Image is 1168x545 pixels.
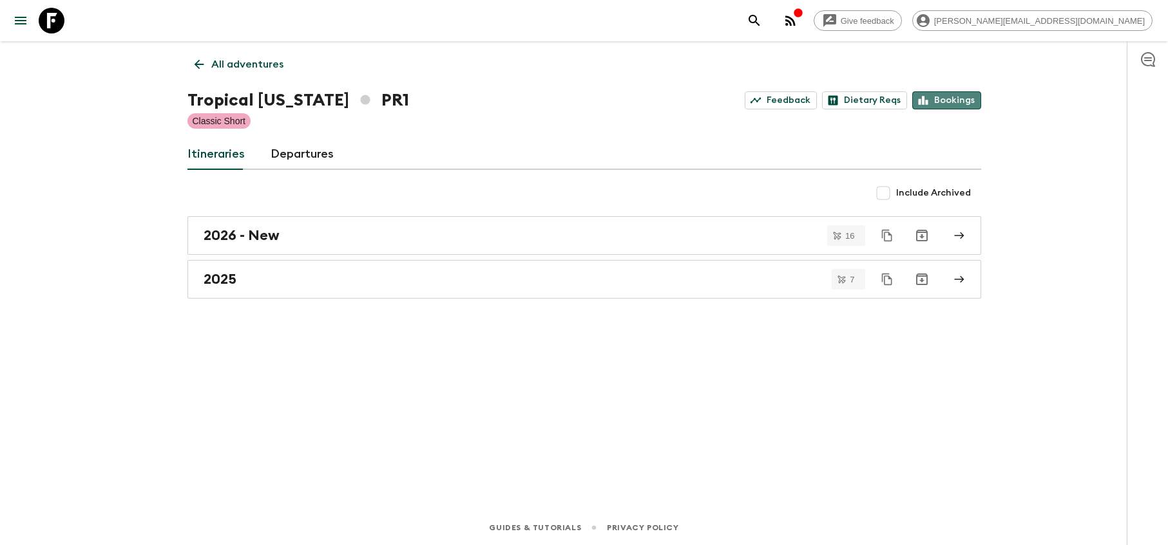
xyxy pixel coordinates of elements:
[187,88,409,113] h1: Tropical [US_STATE] PR1
[211,57,283,72] p: All adventures
[187,260,981,299] a: 2025
[909,266,935,292] button: Archive
[8,8,34,33] button: menu
[745,91,817,109] a: Feedback
[842,275,862,284] span: 7
[822,91,907,109] a: Dietary Reqs
[927,16,1152,26] span: [PERSON_NAME][EMAIL_ADDRESS][DOMAIN_NAME]
[187,216,981,255] a: 2026 - New
[838,232,862,240] span: 16
[204,271,236,288] h2: 2025
[876,224,899,247] button: Duplicate
[912,10,1153,31] div: [PERSON_NAME][EMAIL_ADDRESS][DOMAIN_NAME]
[187,51,291,77] a: All adventures
[607,521,678,535] a: Privacy Policy
[193,115,245,127] p: Classic Short
[271,139,334,170] a: Departures
[876,268,899,291] button: Duplicate
[909,223,935,248] button: Archive
[896,187,971,199] span: Include Archived
[187,139,245,170] a: Itineraries
[742,8,767,33] button: search adventures
[489,521,581,535] a: Guides & Tutorials
[204,227,280,244] h2: 2026 - New
[912,91,981,109] a: Bookings
[814,10,902,31] a: Give feedback
[834,16,901,26] span: Give feedback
